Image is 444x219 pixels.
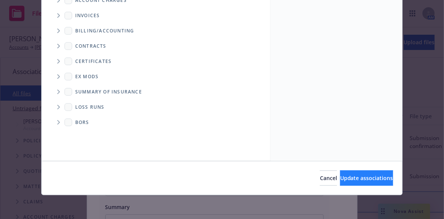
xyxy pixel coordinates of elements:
[75,90,142,94] span: Summary of insurance
[320,171,337,186] button: Cancel
[75,59,111,64] span: Certificates
[75,120,89,125] span: BORs
[340,171,393,186] button: Update associations
[42,23,270,130] div: Folder Tree Example
[75,44,107,48] span: Contracts
[340,174,393,182] span: Update associations
[75,13,100,18] span: Invoices
[320,174,337,182] span: Cancel
[75,74,98,79] span: Ex Mods
[75,29,134,33] span: Billing/Accounting
[75,105,105,109] span: Loss Runs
